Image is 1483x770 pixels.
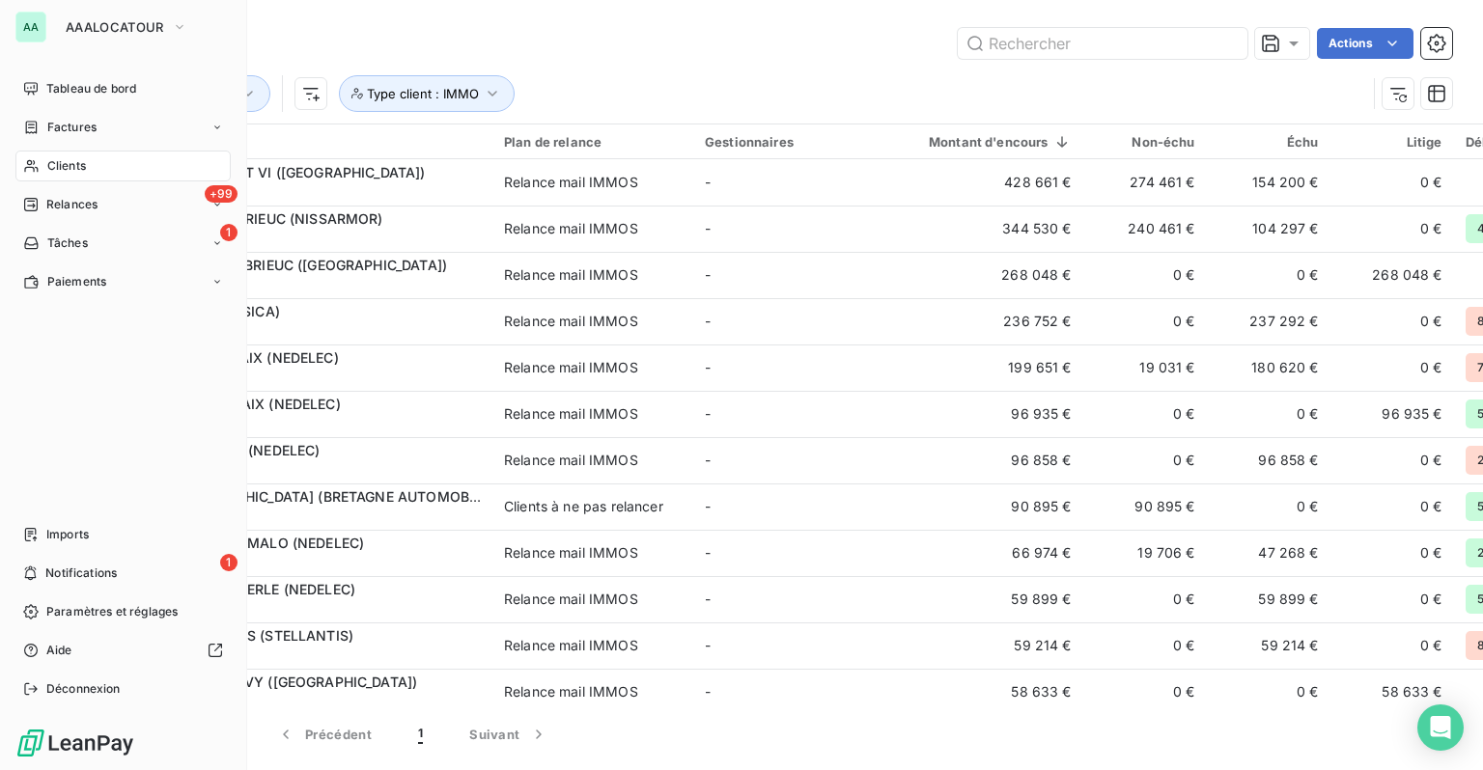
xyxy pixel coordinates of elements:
span: - [705,452,711,468]
span: - [705,637,711,653]
button: 1 [395,714,446,755]
div: Relance mail IMMOS [504,682,638,701]
div: Relance mail IMMOS [504,219,638,238]
td: 59 214 € [894,622,1083,669]
div: Open Intercom Messenger [1417,704,1464,751]
td: 344 530 € [894,206,1083,252]
span: Factures [47,119,97,136]
span: 1800241 [133,646,481,665]
td: 59 214 € [1207,622,1330,669]
span: 1800021 [133,414,481,433]
div: Litige [1342,134,1442,150]
td: 0 € [1207,669,1330,715]
td: 0 € [1330,483,1454,530]
td: 0 € [1330,530,1454,576]
td: 0 € [1330,622,1454,669]
span: Notifications [45,564,117,582]
span: 1800197 [133,599,481,619]
span: 1800123 [133,692,481,711]
span: 1 [220,224,238,241]
span: - [705,683,711,700]
td: 0 € [1207,252,1330,298]
td: 428 661 € [894,159,1083,206]
td: 66 974 € [894,530,1083,576]
span: 1800069 [133,507,481,526]
span: Clients [47,157,86,175]
button: Actions [1317,28,1413,59]
div: Relance mail IMMOS [504,543,638,563]
td: 0 € [1330,159,1454,206]
span: Relances [46,196,98,213]
div: Relance mail IMMOS [504,265,638,285]
td: 199 651 € [894,344,1083,391]
div: Relance mail IMMOS [504,636,638,655]
td: 96 935 € [894,391,1083,437]
td: 268 048 € [1330,252,1454,298]
span: 1800150 [133,275,481,294]
span: 1800043 [133,182,481,202]
td: 0 € [1330,344,1454,391]
span: 1 [220,554,238,571]
td: 59 899 € [1207,576,1330,622]
span: MERCEDES BREST VI ([GEOGRAPHIC_DATA]) [133,164,426,180]
td: 240 461 € [1083,206,1207,252]
span: 1800208 [133,368,481,387]
a: Aide [15,635,231,666]
td: 0 € [1083,391,1207,437]
span: Type client : IMMO [367,86,479,101]
td: 236 752 € [894,298,1083,344]
span: 1800078 [133,229,481,248]
span: Imports [46,526,89,543]
td: 104 297 € [1207,206,1330,252]
span: Aide [46,642,72,659]
span: 1800245 [133,553,481,572]
div: Relance mail IMMOS [504,404,638,424]
td: 0 € [1207,483,1330,530]
td: 59 899 € [894,576,1083,622]
span: 1800001 [133,460,481,480]
span: - [705,498,711,514]
td: 237 292 € [1207,298,1330,344]
span: AAALOCATOUR [66,19,164,35]
td: 274 461 € [1083,159,1207,206]
td: 268 048 € [894,252,1083,298]
div: Relance mail IMMOS [504,358,638,377]
td: 154 200 € [1207,159,1330,206]
span: NISSAN SAINT BRIEUC (NISSARMOR) [133,210,383,227]
td: 0 € [1083,298,1207,344]
span: - [705,544,711,561]
div: Relance mail IMMOS [504,451,638,470]
span: - [705,220,711,236]
span: Paiements [47,273,106,290]
td: 0 € [1083,437,1207,483]
div: Échu [1218,134,1319,150]
span: - [705,405,711,422]
td: 180 620 € [1207,344,1330,391]
button: Précédent [253,714,395,755]
td: 47 268 € [1207,530,1330,576]
td: 58 633 € [1330,669,1454,715]
span: - [705,359,711,375]
div: Non-échu [1095,134,1195,150]
div: Montant d'encours [906,134,1072,150]
td: 0 € [1330,206,1454,252]
span: FORD [GEOGRAPHIC_DATA] (BRETAGNE AUTOMOBILE) [133,488,494,505]
span: Déconnexion [46,680,121,698]
td: 0 € [1330,437,1454,483]
span: +99 [205,185,238,203]
span: - [705,591,711,607]
span: - [705,266,711,283]
span: 1 [418,725,423,744]
td: 96 858 € [894,437,1083,483]
div: Gestionnaires [705,134,882,150]
td: 0 € [1083,622,1207,669]
td: 0 € [1083,576,1207,622]
span: Tableau de bord [46,80,136,97]
div: Relance mail IMMOS [504,312,638,331]
td: 19 706 € [1083,530,1207,576]
td: 0 € [1083,669,1207,715]
div: Relance mail IMMOS [504,173,638,192]
span: CITROEN SAINT BRIEUC ([GEOGRAPHIC_DATA]) [133,257,447,273]
td: 96 858 € [1207,437,1330,483]
span: - [705,313,711,329]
